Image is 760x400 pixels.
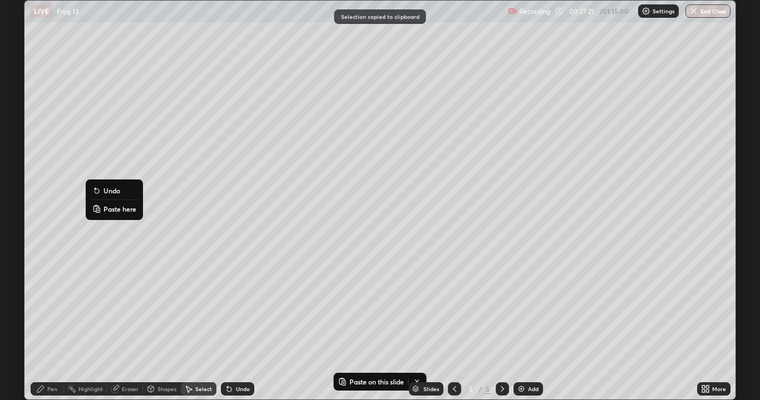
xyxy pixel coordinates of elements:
[103,204,136,213] p: Paste here
[57,7,79,16] p: Frog 13
[528,386,539,392] div: Add
[653,8,674,14] p: Settings
[685,4,731,18] button: End Class
[78,386,103,392] div: Highlight
[103,186,120,195] p: Undo
[517,384,526,393] img: add-slide-button
[122,386,139,392] div: Eraser
[641,7,650,16] img: class-settings-icons
[466,386,477,392] div: 5
[336,375,406,388] button: Paste on this slide
[349,377,404,386] p: Paste on this slide
[90,202,139,216] button: Paste here
[34,7,49,16] p: LIVE
[712,386,726,392] div: More
[519,7,550,16] p: Recording
[689,7,698,16] img: end-class-cross
[90,184,139,197] button: Undo
[195,386,212,392] div: Select
[157,386,176,392] div: Shapes
[508,7,517,16] img: recording.375f2c34.svg
[47,386,57,392] div: Pen
[236,386,250,392] div: Undo
[479,386,482,392] div: /
[485,384,491,394] div: 5
[423,386,439,392] div: Slides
